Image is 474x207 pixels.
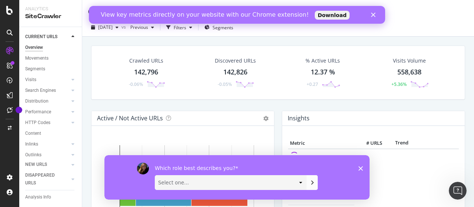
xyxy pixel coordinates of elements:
span: Previous [127,24,148,30]
div: Analysis Info [25,193,51,201]
div: Overview [88,6,132,19]
a: Content [25,130,77,137]
div: Analytics [25,6,76,12]
div: -0.06% [129,81,143,87]
a: DISAPPEARED URLS [25,171,69,187]
div: Segments [25,65,45,73]
a: HTTP Codes [25,119,69,127]
h4: Insights [288,113,310,123]
div: Tooltip anchor [16,107,22,113]
div: 12.37 % [311,67,335,77]
a: Distribution [25,97,69,105]
a: Analysis Info [25,193,77,201]
div: Visits Volume [393,57,426,64]
th: Trend [384,138,420,149]
a: Visits [25,76,69,84]
a: Overview [25,44,77,51]
th: Metric [288,138,354,149]
button: Previous [127,21,157,33]
span: Segments [213,24,233,31]
iframe: Intercom live chat banner [89,6,385,24]
a: Inlinks [25,140,69,148]
a: Performance [25,108,69,116]
iframe: Survey by Laura from Botify [104,155,370,200]
div: Discovered URLs [215,57,256,64]
th: # URLS [354,138,384,149]
div: % Active URLs [306,57,340,64]
div: +5.36% [391,81,407,87]
div: 142,796 [134,67,158,77]
div: Overview [25,44,43,51]
a: CURRENT URLS [25,33,69,41]
a: NEW URLS [25,161,69,168]
button: Filters [163,21,195,33]
div: CURRENT URLS [25,33,57,41]
div: Search Engines [25,87,56,94]
div: -0.05% [218,81,232,87]
div: SiteCrawler [25,12,76,21]
span: 2025 Oct. 6th [98,24,113,30]
div: NEW URLS [25,161,47,168]
a: Search Engines [25,87,69,94]
h4: Active / Not Active URLs [97,113,163,123]
div: 558,638 [397,67,421,77]
iframe: Intercom live chat [449,182,467,200]
div: Distribution [25,97,49,105]
div: DISAPPEARED URLS [25,171,63,187]
div: Content [25,130,41,137]
div: HTTP Codes [25,119,50,127]
a: Outlinks [25,151,69,159]
div: +0.27 [307,81,318,87]
a: Movements [25,54,77,62]
div: Crawled URLs [129,57,163,64]
div: Inlinks [25,140,38,148]
div: Close [282,7,290,11]
div: Visits [25,76,36,84]
button: Segments [201,21,236,33]
div: Filters [174,24,186,31]
div: Movements [25,54,49,62]
i: Options [263,116,268,121]
button: [DATE] [88,21,121,33]
div: Outlinks [25,151,41,159]
a: Segments [25,65,77,73]
span: vs [121,24,127,30]
div: 142,826 [223,67,247,77]
div: Performance [25,108,51,116]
